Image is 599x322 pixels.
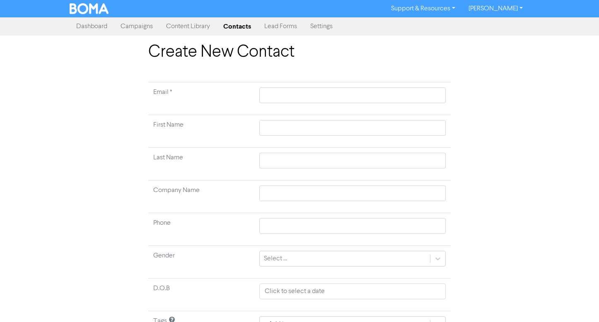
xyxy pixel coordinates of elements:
td: Phone [148,213,254,246]
a: Contacts [217,18,258,35]
a: Dashboard [70,18,114,35]
td: Required [148,82,254,115]
td: D.O.B [148,279,254,311]
td: Company Name [148,180,254,213]
a: Support & Resources [384,2,462,15]
h1: Create New Contact [148,42,451,62]
a: Lead Forms [258,18,304,35]
a: [PERSON_NAME] [462,2,529,15]
a: Settings [304,18,339,35]
div: Select ... [264,254,287,264]
td: Last Name [148,148,254,180]
td: First Name [148,115,254,148]
input: Click to select a date [259,284,446,299]
a: Campaigns [114,18,159,35]
a: Content Library [159,18,217,35]
img: BOMA Logo [70,3,109,14]
td: Gender [148,246,254,279]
